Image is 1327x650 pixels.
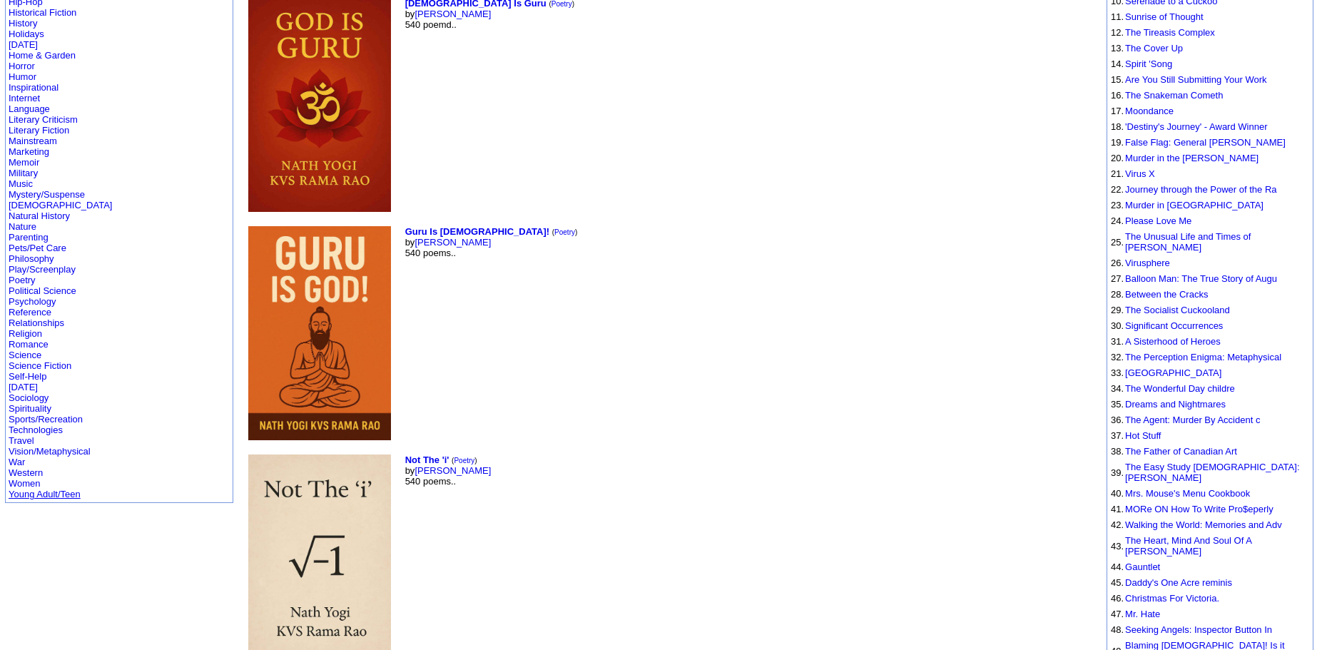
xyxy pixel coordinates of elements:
font: 22. [1111,184,1124,195]
a: Religion [9,328,42,339]
img: shim.gif [1111,271,1112,272]
font: 11. [1111,11,1124,22]
font: 36. [1111,415,1124,425]
a: The Socialist Cuckooland [1125,305,1230,315]
font: 46. [1111,593,1124,604]
img: shim.gif [1111,559,1112,560]
a: Language [9,103,50,114]
img: shim.gif [1111,229,1112,230]
a: Pets/Pet Care [9,243,66,253]
a: War [9,457,25,467]
a: Horror [9,61,35,71]
font: 14. [1111,59,1124,69]
a: Travel [9,435,34,446]
a: Vision/Metaphysical [9,446,91,457]
img: shim.gif [1111,575,1112,576]
font: 28. [1111,289,1124,300]
font: 31. [1111,336,1124,347]
font: 27. [1111,273,1124,284]
a: Not The 'i' [405,455,449,465]
a: The Father of Canadian Art [1125,446,1237,457]
img: shim.gif [1111,103,1112,104]
img: shim.gif [1111,56,1112,57]
a: Holidays [9,29,44,39]
img: shim.gif [1111,119,1112,120]
a: Mainstream [9,136,57,146]
a: Please Love Me [1125,215,1191,226]
a: Memoir [9,157,39,168]
img: shim.gif [1111,25,1112,26]
a: [DATE] [9,39,38,50]
a: Young Adult/Teen [9,489,81,499]
img: shim.gif [1111,213,1112,214]
a: Moondance [1125,106,1174,116]
a: [PERSON_NAME] [415,237,491,248]
a: Spirit 'Song [1125,59,1172,69]
a: The Unusual Life and Times of [PERSON_NAME] [1125,231,1251,253]
font: by 540 poems.. [405,226,578,258]
a: The Cover Up [1125,43,1183,54]
a: The Perception Enigma: Metaphysical [1125,352,1281,362]
font: 34. [1111,383,1124,394]
a: Murder in the [PERSON_NAME] [1125,153,1259,163]
a: The Heart, Mind And Soul Of A [PERSON_NAME] [1125,535,1251,557]
a: Virus X [1125,168,1155,179]
img: shim.gif [1111,622,1112,623]
a: Poetry [554,228,575,236]
a: Sunrise of Thought [1125,11,1204,22]
img: 80706.jpg [248,226,391,440]
a: Political Science [9,285,76,296]
a: Natural History [9,210,70,221]
font: 24. [1111,215,1124,226]
a: Between the Cracks [1125,289,1208,300]
a: Sports/Recreation [9,414,83,425]
img: shim.gif [1111,502,1112,502]
font: by 540 poems.. [405,455,492,487]
a: The Agent: Murder By Accident c [1125,415,1260,425]
img: shim.gif [1111,350,1112,350]
font: 45. [1111,577,1124,588]
a: Science Fiction [9,360,71,371]
font: 40. [1111,488,1124,499]
img: shim.gif [1111,151,1112,151]
a: The Snakeman Cometh [1125,90,1223,101]
a: [GEOGRAPHIC_DATA] [1125,367,1221,378]
a: Are You Still Submitting Your Work [1125,74,1267,85]
a: Historical Fiction [9,7,76,18]
a: Significant Occurrences [1125,320,1223,331]
img: shim.gif [1111,182,1112,183]
font: ( ) [552,228,578,236]
a: Mrs. Mouse's Menu Cookbook [1125,488,1250,499]
font: ( ) [452,457,477,464]
a: Balloon Man: The True Story of Augu [1125,273,1277,284]
font: 32. [1111,352,1124,362]
img: shim.gif [1111,303,1112,303]
a: History [9,18,37,29]
a: Poetry [454,457,474,464]
font: 17. [1111,106,1124,116]
font: 23. [1111,200,1124,210]
a: [PERSON_NAME] [415,9,491,19]
a: Literary Criticism [9,114,78,125]
a: Seeking Angels: Inspector Button In [1125,624,1272,635]
a: Romance [9,339,49,350]
font: 35. [1111,399,1124,410]
a: Humor [9,71,36,82]
img: shim.gif [1111,428,1112,429]
a: Western [9,467,43,478]
img: shim.gif [1111,9,1112,10]
img: shim.gif [1111,365,1112,366]
a: Science [9,350,41,360]
a: MORe ON How To Write Pro$eperly [1125,504,1273,514]
a: Nature [9,221,36,232]
font: 12. [1111,27,1124,38]
a: Internet [9,93,40,103]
